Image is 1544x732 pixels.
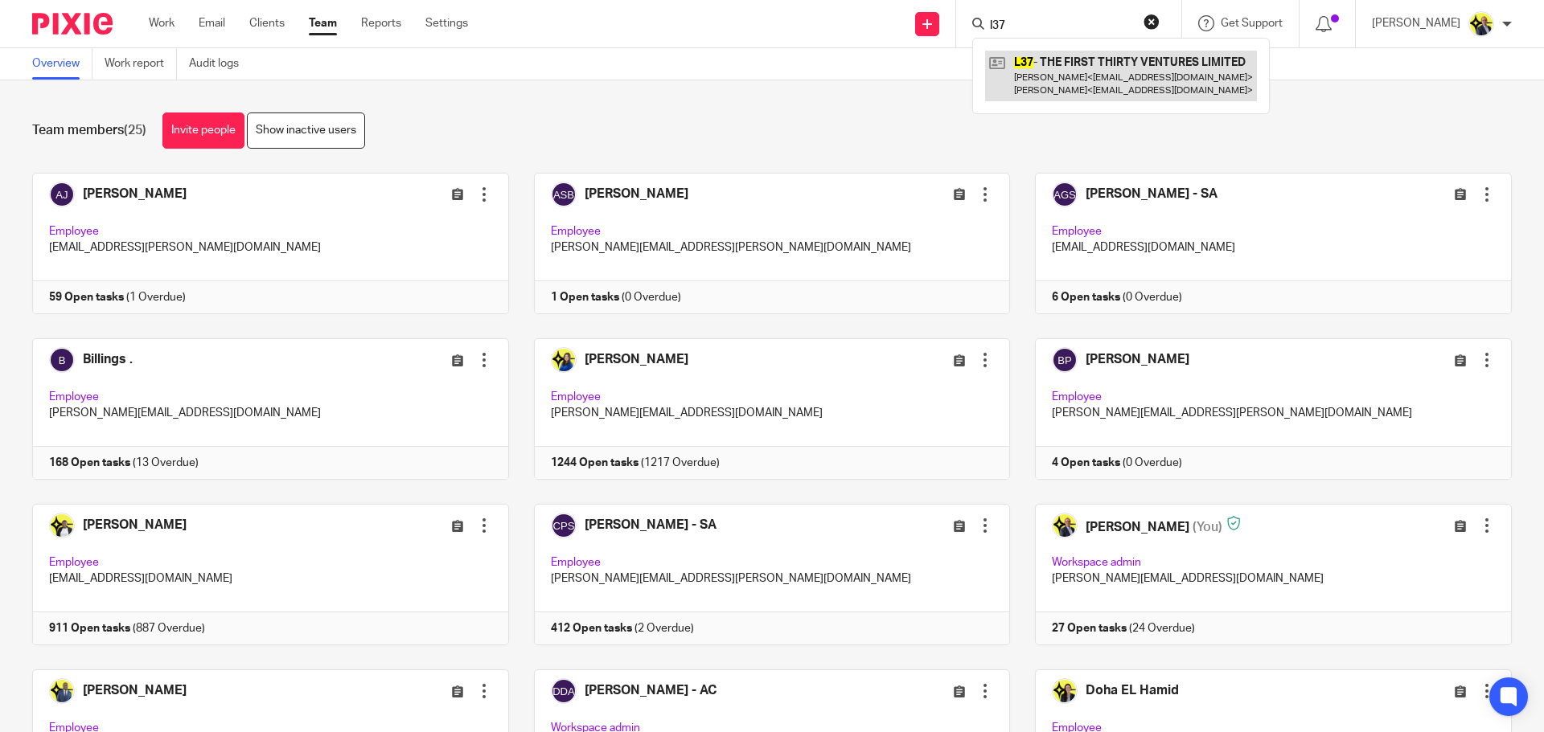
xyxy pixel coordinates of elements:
[105,48,177,80] a: Work report
[32,13,113,35] img: Pixie
[32,48,92,80] a: Overview
[1372,15,1460,31] p: [PERSON_NAME]
[249,15,285,31] a: Clients
[189,48,251,80] a: Audit logs
[1468,11,1494,37] img: Dan-Starbridge%20(1).jpg
[124,124,146,137] span: (25)
[32,122,146,139] h1: Team members
[1144,14,1160,30] button: Clear
[1221,18,1283,29] span: Get Support
[425,15,468,31] a: Settings
[199,15,225,31] a: Email
[309,15,337,31] a: Team
[162,112,244,149] a: Invite people
[247,112,365,149] a: Show inactive users
[988,19,1133,34] input: Search
[361,15,401,31] a: Reports
[149,15,175,31] a: Work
